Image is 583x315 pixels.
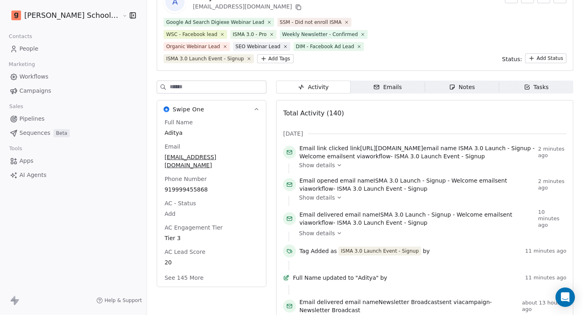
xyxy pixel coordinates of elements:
span: Full Name [163,118,194,126]
button: Swipe OneSwipe One [157,100,266,118]
div: Tasks [524,83,549,92]
span: AC - Status [163,199,198,207]
span: Email opened [299,177,338,184]
div: ISMA 3.0 - Pro [233,31,267,38]
span: Workflows [19,72,49,81]
div: Open Intercom Messenger [555,287,575,307]
span: email name sent via workflow - [299,177,535,193]
button: [PERSON_NAME] School of Finance LLP [10,9,117,22]
span: email name sent via workflow - [299,211,535,227]
span: Show details [299,161,335,169]
span: Email delivered [299,299,343,305]
span: ISMA 3.0 Launch Event - Signup [337,219,427,226]
span: Email delivered [299,211,343,218]
span: Phone Number [163,175,208,183]
span: "Aditya" [355,274,379,282]
button: See 145 More [160,270,208,285]
div: ISMA 3.0 Launch Event - Signup [166,55,244,62]
span: Total Activity (140) [283,109,344,117]
span: 2 minutes ago [538,178,566,191]
span: [DATE] [283,130,303,138]
span: Campaigns [19,87,51,95]
span: ISMA 3.0 Launch - Signup - Welcome email [373,177,495,184]
span: Add [164,210,259,218]
span: by [423,247,430,255]
span: AC Lead Score [163,248,207,256]
span: Show details [299,229,335,237]
span: Tag Added [299,247,329,255]
span: 2 minutes ago [538,146,566,159]
span: Full Name [293,274,321,282]
a: Workflows [6,70,140,83]
span: Status: [502,55,522,63]
a: AI Agents [6,168,140,182]
span: ISMA 3.0 Launch Event - Signup [394,153,485,160]
span: AC Engagement Tier [163,223,224,232]
span: Show details [299,194,335,202]
div: [EMAIL_ADDRESS][DOMAIN_NAME] [193,2,303,12]
div: WSC - Facebook lead [166,31,217,38]
span: Swipe One [172,105,204,113]
div: Swipe OneSwipe One [157,118,266,287]
span: Marketing [5,58,38,70]
div: Notes [449,83,475,92]
span: Aditya [164,129,259,137]
span: link email name sent via workflow - [299,144,535,160]
span: [URL][DOMAIN_NAME] [360,145,423,151]
img: Goela%20School%20Logos%20(4).png [11,11,21,20]
div: SEO Webinar Lead [236,43,281,50]
span: Beta [53,129,70,137]
span: 11 minutes ago [525,275,566,281]
div: Google Ad Search Digiexe Webinar Lead [166,19,264,26]
div: SSM - Did not enroll ISMA [280,19,342,26]
span: about 13 hours ago [522,300,566,313]
span: Newsletter Broadcast [379,299,439,305]
div: Weekly Newsletter - Confirmed [282,31,358,38]
div: Emails [373,83,402,92]
a: Campaigns [6,84,140,98]
span: Help & Support [104,297,142,304]
span: updated to [323,274,354,282]
a: SequencesBeta [6,126,140,140]
button: Add Status [525,53,566,63]
span: Email link clicked [299,145,348,151]
span: Sales [6,100,27,113]
span: [PERSON_NAME] School of Finance LLP [24,10,120,21]
div: ISMA 3.0 Launch Event - Signup [341,247,419,255]
span: People [19,45,38,53]
span: 11 minutes ago [525,248,566,254]
span: 20 [164,258,259,266]
span: email name sent via campaign - [299,298,519,314]
span: Contacts [5,30,36,43]
span: as [330,247,337,255]
div: DIM - Facebook Ad Lead [296,43,354,50]
a: Help & Support [96,297,142,304]
a: People [6,42,140,55]
span: Pipelines [19,115,45,123]
button: Add Tags [257,54,294,63]
div: Organic Webinar Lead [166,43,220,50]
span: by [380,274,387,282]
a: Apps [6,154,140,168]
span: Newsletter Broadcast [299,307,360,313]
span: Tier 3 [164,234,259,242]
span: Apps [19,157,34,165]
a: Show details [299,161,561,169]
a: Pipelines [6,112,140,126]
span: Sequences [19,129,50,137]
span: ISMA 3.0 Launch - Signup - Welcome email [379,211,500,218]
span: [EMAIL_ADDRESS][DOMAIN_NAME] [164,153,259,169]
span: 919999455868 [164,185,259,194]
a: Show details [299,194,561,202]
img: Swipe One [164,106,169,112]
span: ISMA 3.0 Launch Event - Signup [337,185,427,192]
span: 10 minutes ago [538,209,566,228]
span: Tools [6,143,26,155]
span: Email [163,143,182,151]
span: AI Agents [19,171,47,179]
a: Show details [299,229,561,237]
